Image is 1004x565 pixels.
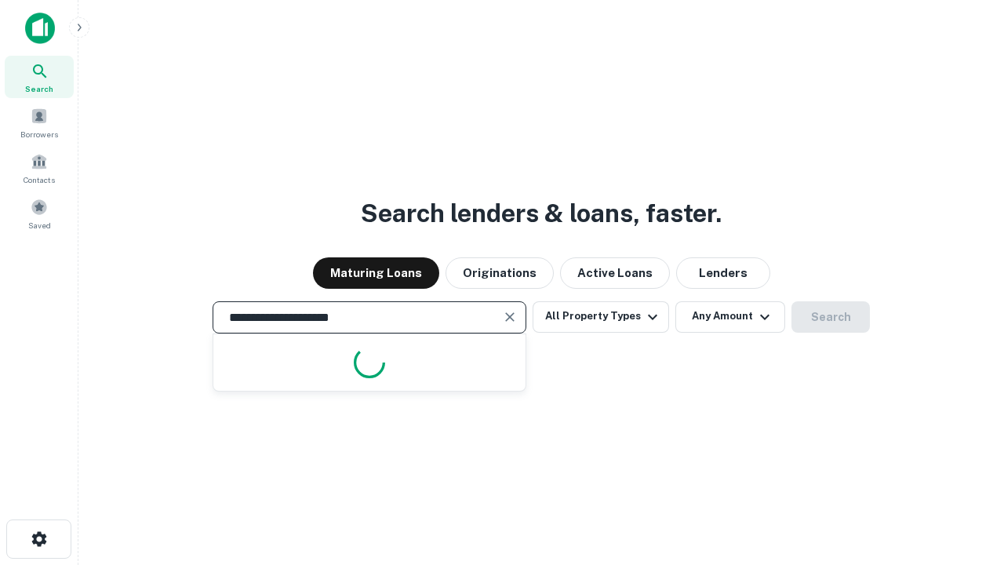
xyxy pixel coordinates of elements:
[313,257,439,289] button: Maturing Loans
[28,219,51,231] span: Saved
[20,128,58,140] span: Borrowers
[533,301,669,333] button: All Property Types
[5,56,74,98] a: Search
[926,439,1004,515] iframe: Chat Widget
[446,257,554,289] button: Originations
[5,101,74,144] a: Borrowers
[560,257,670,289] button: Active Loans
[25,13,55,44] img: capitalize-icon.png
[361,195,722,232] h3: Search lenders & loans, faster.
[5,147,74,189] a: Contacts
[676,257,770,289] button: Lenders
[5,192,74,235] a: Saved
[25,82,53,95] span: Search
[499,306,521,328] button: Clear
[24,173,55,186] span: Contacts
[675,301,785,333] button: Any Amount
